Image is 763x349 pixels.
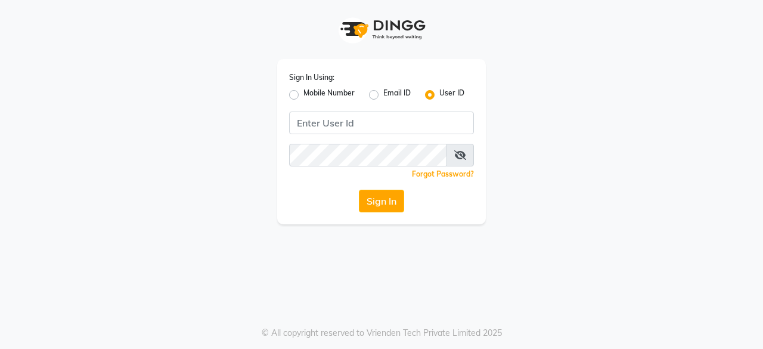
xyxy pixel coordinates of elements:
[289,72,334,83] label: Sign In Using:
[359,190,404,212] button: Sign In
[289,144,447,166] input: Username
[412,169,474,178] a: Forgot Password?
[303,88,355,102] label: Mobile Number
[334,12,429,47] img: logo1.svg
[439,88,464,102] label: User ID
[289,112,474,134] input: Username
[383,88,411,102] label: Email ID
